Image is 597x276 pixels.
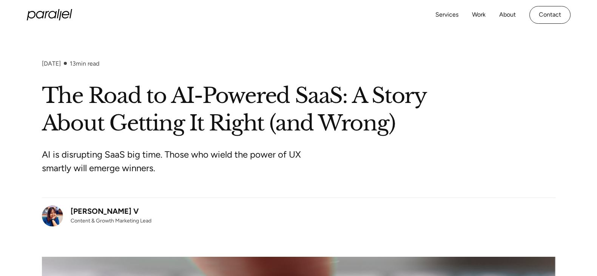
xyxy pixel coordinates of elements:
[42,205,151,227] a: [PERSON_NAME] VContent & Growth Marketing Lead
[499,9,516,20] a: About
[42,205,63,227] img: Nirupama V
[42,60,61,67] div: [DATE]
[472,9,486,20] a: Work
[529,6,571,24] a: Contact
[42,148,325,175] p: AI is disrupting SaaS big time. Those who wield the power of UX smartly will emerge winners.
[70,60,99,67] div: min read
[70,60,76,67] span: 13
[42,82,555,137] h1: The Road to AI-Powered SaaS: A Story About Getting It Right (and Wrong)
[71,217,151,225] div: Content & Growth Marketing Lead
[71,205,151,217] div: [PERSON_NAME] V
[435,9,458,20] a: Services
